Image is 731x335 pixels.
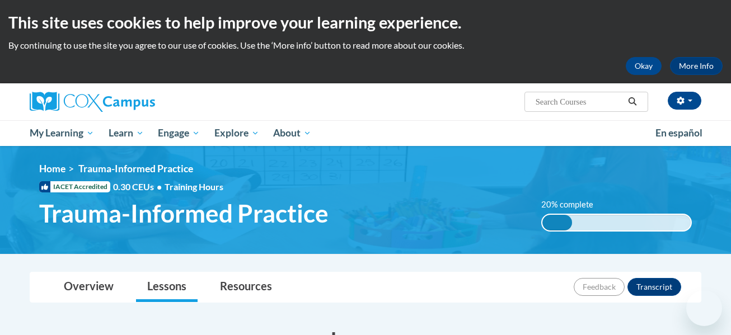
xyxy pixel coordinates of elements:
iframe: Button to launch messaging window [686,290,722,326]
a: Cox Campus [30,92,242,112]
a: Overview [53,272,125,302]
button: Okay [626,57,662,75]
button: Transcript [627,278,681,296]
span: Trauma-Informed Practice [39,199,329,228]
span: 0.30 CEUs [113,181,165,193]
span: Explore [214,126,259,140]
button: Search [624,95,641,108]
span: Training Hours [165,181,223,192]
a: Learn [101,120,151,146]
img: Cox Campus [30,92,155,112]
span: • [157,181,162,192]
span: Engage [158,126,200,140]
span: Learn [109,126,144,140]
a: Resources [209,272,283,302]
div: 20% complete [542,215,572,230]
a: About [266,120,319,146]
a: My Learning [22,120,101,146]
span: About [273,126,311,140]
a: En español [648,121,710,145]
a: Engage [151,120,207,146]
a: Home [39,163,65,174]
input: Search Courses [535,95,624,108]
h2: This site uses cookies to help improve your learning experience. [8,11,723,34]
p: By continuing to use the site you agree to our use of cookies. Use the ‘More info’ button to read... [8,39,723,51]
span: IACET Accredited [39,181,110,192]
span: My Learning [30,126,94,140]
button: Account Settings [668,92,701,110]
label: 20% complete [541,199,606,211]
button: Feedback [574,278,625,296]
span: En español [655,127,702,139]
a: Lessons [136,272,198,302]
div: Main menu [13,120,718,146]
a: More Info [670,57,723,75]
span: Trauma-Informed Practice [78,163,193,174]
a: Explore [207,120,266,146]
